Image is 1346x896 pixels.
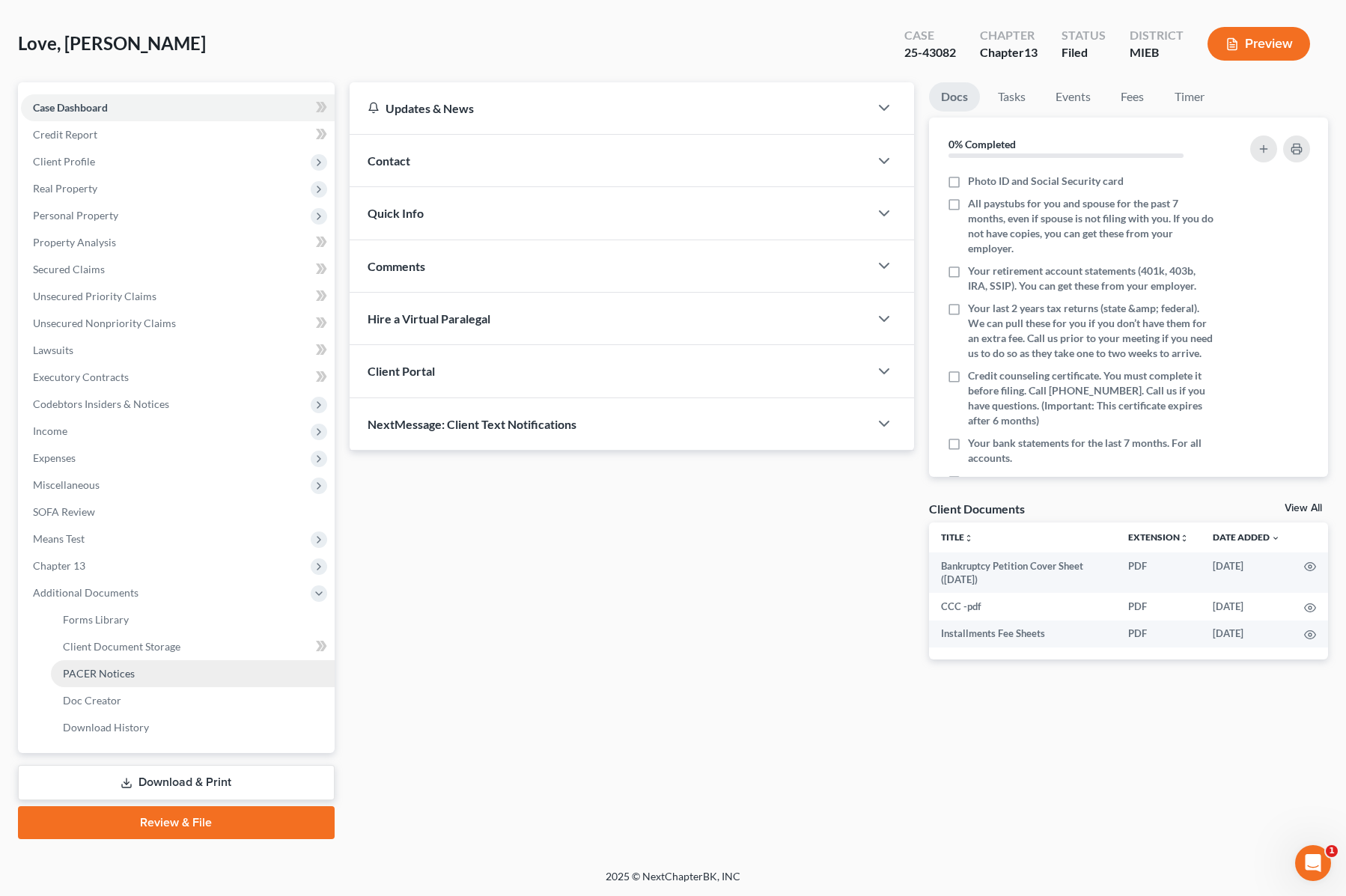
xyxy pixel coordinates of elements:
[51,714,335,741] a: Download History
[980,44,1038,61] div: Chapter
[51,687,335,714] a: Doc Creator
[368,364,435,378] span: Client Portal
[33,559,85,572] span: Chapter 13
[33,155,95,168] span: Client Profile
[1295,845,1331,881] iframe: Intercom live chat
[1062,44,1106,61] div: Filed
[1201,621,1292,647] td: [DATE]
[1130,27,1184,44] div: District
[1326,845,1338,857] span: 1
[33,263,105,275] span: Secured Claims
[51,660,335,687] a: PACER Notices
[968,368,1216,428] span: Credit counseling certificate. You must complete it before filing. Call [PHONE_NUMBER]. Call us i...
[51,606,335,633] a: Forms Library
[1128,531,1189,543] a: Extensionunfold_more
[929,593,1116,620] td: CCC -pdf
[929,621,1116,647] td: Installments Fee Sheets
[33,532,85,545] span: Means Test
[33,128,97,141] span: Credit Report
[1109,82,1157,112] a: Fees
[1201,593,1292,620] td: [DATE]
[368,311,490,326] span: Hire a Virtual Paralegal
[33,451,76,464] span: Expenses
[63,694,121,707] span: Doc Creator
[33,101,108,114] span: Case Dashboard
[33,317,176,329] span: Unsecured Nonpriority Claims
[33,424,67,437] span: Income
[1201,552,1292,594] td: [DATE]
[368,417,576,431] span: NextMessage: Client Text Notifications
[18,32,206,54] span: Love, [PERSON_NAME]
[968,196,1216,256] span: All paystubs for you and spouse for the past 7 months, even if spouse is not filing with you. If ...
[1285,503,1322,513] a: View All
[980,27,1038,44] div: Chapter
[51,633,335,660] a: Client Document Storage
[21,283,335,310] a: Unsecured Priority Claims
[948,138,1016,150] strong: 0% Completed
[929,552,1116,594] td: Bankruptcy Petition Cover Sheet ([DATE])
[368,259,425,273] span: Comments
[1062,27,1106,44] div: Status
[18,806,335,839] a: Review & File
[63,640,180,653] span: Client Document Storage
[968,301,1216,361] span: Your last 2 years tax returns (state &amp; federal). We can pull these for you if you don’t have ...
[21,121,335,148] a: Credit Report
[968,263,1216,293] span: Your retirement account statements (401k, 403b, IRA, SSIP). You can get these from your employer.
[986,82,1038,112] a: Tasks
[1271,534,1280,543] i: expand_more
[33,371,129,383] span: Executory Contracts
[33,182,97,195] span: Real Property
[1044,82,1103,112] a: Events
[21,364,335,391] a: Executory Contracts
[368,206,424,220] span: Quick Info
[33,397,169,410] span: Codebtors Insiders & Notices
[964,534,973,543] i: unfold_more
[21,229,335,256] a: Property Analysis
[63,721,149,734] span: Download History
[1163,82,1216,112] a: Timer
[63,613,129,626] span: Forms Library
[33,344,73,356] span: Lawsuits
[246,869,1100,896] div: 2025 © NextChapterBK, INC
[21,94,335,121] a: Case Dashboard
[904,27,956,44] div: Case
[33,209,118,222] span: Personal Property
[21,310,335,337] a: Unsecured Nonpriority Claims
[968,174,1124,189] span: Photo ID and Social Security card
[941,531,973,543] a: Titleunfold_more
[1116,593,1201,620] td: PDF
[1024,45,1038,59] span: 13
[1208,27,1310,61] button: Preview
[904,44,956,61] div: 25-43082
[21,499,335,525] a: SOFA Review
[33,586,138,599] span: Additional Documents
[21,256,335,283] a: Secured Claims
[368,100,851,116] div: Updates & News
[368,153,410,168] span: Contact
[929,82,980,112] a: Docs
[33,478,100,491] span: Miscellaneous
[1116,621,1201,647] td: PDF
[33,290,156,302] span: Unsecured Priority Claims
[33,236,116,249] span: Property Analysis
[1130,44,1184,61] div: MIEB
[1180,534,1189,543] i: unfold_more
[929,501,1025,516] div: Client Documents
[1213,531,1280,543] a: Date Added expand_more
[21,337,335,364] a: Lawsuits
[63,667,135,680] span: PACER Notices
[968,436,1216,466] span: Your bank statements for the last 7 months. For all accounts.
[968,473,1216,503] span: Please bring all of your bills and letters. Do not throw them away.
[18,765,335,800] a: Download & Print
[1116,552,1201,594] td: PDF
[33,505,95,518] span: SOFA Review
